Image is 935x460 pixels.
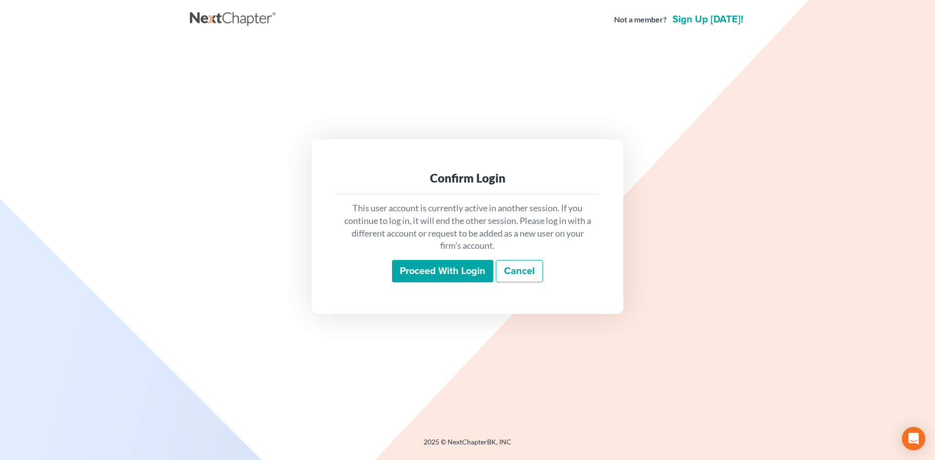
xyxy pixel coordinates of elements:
p: This user account is currently active in another session. If you continue to log in, it will end ... [343,202,592,252]
div: Confirm Login [343,170,592,186]
a: Cancel [496,260,543,282]
input: Proceed with login [392,260,493,282]
strong: Not a member? [614,14,667,25]
a: Sign up [DATE]! [671,15,745,24]
div: Open Intercom Messenger [902,427,925,450]
div: 2025 © NextChapterBK, INC [190,437,745,455]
